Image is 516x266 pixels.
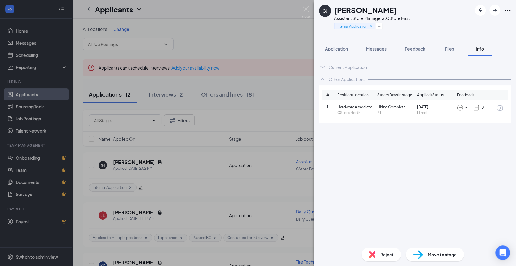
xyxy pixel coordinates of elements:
[489,5,500,16] button: ArrowRight
[337,104,375,110] span: Hardware Associate
[504,7,511,14] svg: Ellipses
[326,104,337,110] span: 1
[405,46,425,51] span: Feedback
[465,105,467,110] span: -
[377,92,412,98] span: Stage/Days in stage
[326,92,337,98] span: #
[334,15,410,21] div: Assistant Store Manager at CStore East
[377,110,415,116] span: 21
[366,46,387,51] span: Messages
[337,92,369,98] span: Position/Location
[329,76,365,82] div: Other Applications
[428,251,457,258] span: Move to stage
[491,7,498,14] svg: ArrowRight
[482,105,484,110] span: 0
[477,7,484,14] svg: ArrowLeftNew
[377,104,415,110] span: Hiring Complete
[329,64,367,70] div: Current Application
[323,8,327,14] div: GJ
[417,92,444,98] span: Applied/Status
[417,110,454,116] span: Hired
[380,251,394,258] span: Reject
[496,104,504,112] svg: ArrowCircle
[495,245,510,260] div: Open Intercom Messenger
[369,24,373,28] svg: Cross
[334,5,397,15] h1: [PERSON_NAME]
[337,110,375,116] span: CStore North
[319,64,326,71] svg: ChevronDown
[445,46,454,51] span: Files
[337,24,367,29] span: Internal Application
[457,92,475,98] span: Feedback
[325,46,348,51] span: Application
[376,23,382,29] button: Plus
[417,104,454,110] span: [DATE]
[475,5,486,16] button: ArrowLeftNew
[377,25,381,28] svg: Plus
[476,46,484,51] span: Info
[319,76,326,83] svg: ChevronUp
